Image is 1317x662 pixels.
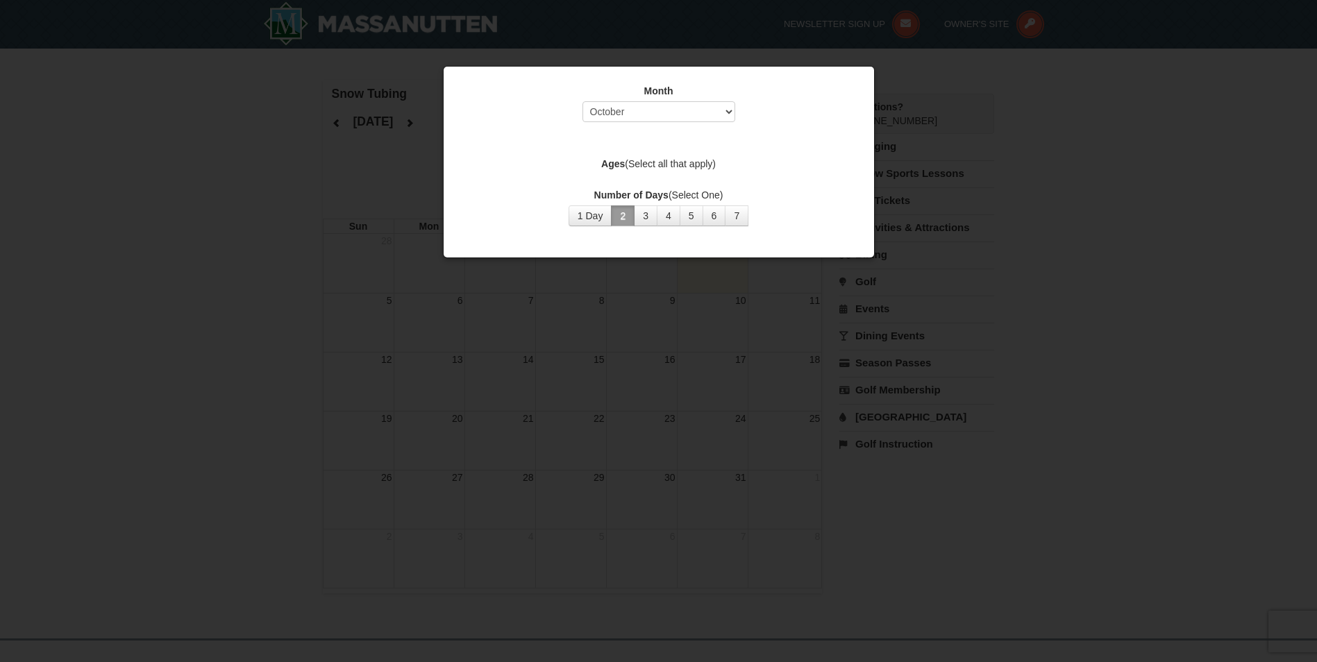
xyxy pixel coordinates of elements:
label: (Select all that apply) [461,157,857,171]
button: 6 [703,205,726,226]
strong: Ages [601,158,625,169]
strong: Number of Days [594,189,669,201]
button: 4 [657,205,680,226]
button: 2 [611,205,635,226]
label: (Select One) [461,188,857,202]
button: 3 [634,205,657,226]
strong: Month [644,85,673,96]
button: 1 Day [569,205,612,226]
button: 5 [680,205,703,226]
button: 7 [725,205,748,226]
